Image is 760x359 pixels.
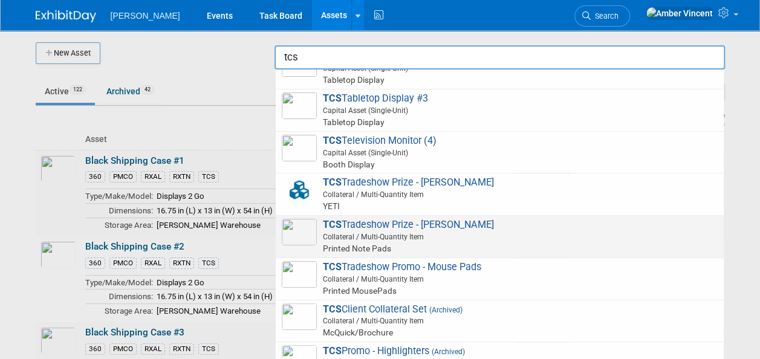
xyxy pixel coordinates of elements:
strong: TCS [323,92,342,104]
span: Search [591,11,619,21]
span: Tabletop Display [285,116,718,128]
span: (Archived) [429,348,465,356]
span: (Archived) [427,306,463,314]
span: Printed Note Pads [285,242,718,254]
span: [PERSON_NAME] [111,11,180,21]
span: Tabletop Display #3 [282,92,718,128]
span: Capital Asset (Single-Unit) [285,105,718,116]
span: Capital Asset (Single-Unit) [285,147,718,158]
input: search assets [274,45,725,70]
span: McQuick/Brochure [285,326,718,338]
img: ExhibitDay [36,10,96,22]
img: Collateral-Icon-2.png [282,176,317,203]
span: Collateral / Multi-Quantity Item [285,231,718,242]
strong: TCS [323,219,342,230]
span: Tradeshow Prize - [PERSON_NAME] [282,176,718,212]
span: Tradeshow Promo - Mouse Pads [282,261,718,297]
strong: TCS [323,176,342,188]
span: Tradeshow Prize - [PERSON_NAME] [282,219,718,254]
span: YETI [285,200,718,212]
a: Search [574,5,630,27]
span: Tabletop Display [285,74,718,86]
span: Collateral / Multi-Quantity Item [285,315,718,326]
span: Client Collateral Set [282,303,718,339]
strong: TCS [323,135,342,146]
strong: TCS [323,303,342,315]
span: Collateral / Multi-Quantity Item [285,274,718,285]
strong: TCS [323,345,342,357]
span: Television Monitor (4) [282,135,718,170]
span: Collateral / Multi-Quantity Item [285,189,718,200]
span: Printed MousePads [285,285,718,297]
span: Booth Display [285,158,718,170]
img: Amber Vincent [646,7,713,20]
strong: TCS [323,261,342,273]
